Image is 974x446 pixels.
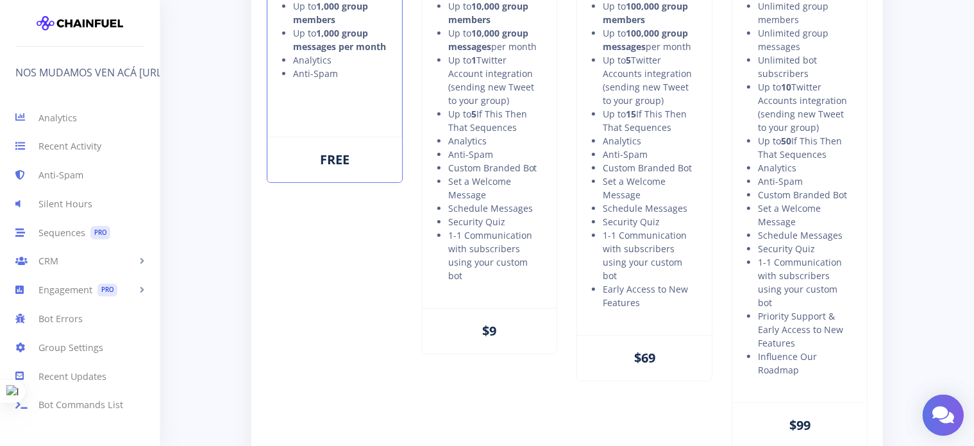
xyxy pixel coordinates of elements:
[634,349,655,366] span: $69
[758,175,852,188] li: Anti-Spam
[320,151,349,168] span: FREE
[603,53,696,107] li: Up to Twitter Accounts integration (sending new Tweet to your group)
[293,27,386,53] strong: 1,000 group messages per month
[603,202,696,215] li: Schedule Messages
[789,416,810,434] span: $99
[293,67,387,80] li: Anti-Spam
[448,148,542,161] li: Anti-Spam
[483,322,497,339] span: $9
[603,175,696,202] li: Set a Welcome Message
[293,53,387,67] li: Analytics
[781,135,791,147] strong: 50
[603,228,696,282] li: 1-1 Communication with subscribers using your custom bot
[758,80,852,134] li: Up to Twitter Accounts integration (sending new Tweet to your group)
[758,255,852,309] li: 1-1 Communication with subscribers using your custom bot
[603,26,696,53] li: Up to per month
[758,202,852,228] li: Set a Welcome Message
[603,215,696,228] li: Security Quiz
[448,215,542,228] li: Security Quiz
[603,148,696,161] li: Anti-Spam
[448,53,542,107] li: Up to Twitter Account integration (sending new Tweet to your group)
[448,27,528,53] strong: 10,000 group messages
[448,134,542,148] li: Analytics
[603,27,688,53] strong: 100,000 group messages
[603,282,696,309] li: Early Access to New Features
[448,26,542,53] li: Up to per month
[471,54,476,66] strong: 1
[781,81,791,93] strong: 10
[758,134,852,161] li: Up to If This Then That Sequences
[448,175,542,202] li: Set a Welcome Message
[758,161,852,175] li: Analytics
[448,228,542,282] li: 1-1 Communication with subscribers using your custom bot
[758,53,852,80] li: Unlimited bot subscribers
[37,10,123,36] img: chainfuel-logo
[471,108,476,120] strong: 5
[448,161,542,175] li: Custom Branded Bot
[603,134,696,148] li: Analytics
[758,309,852,350] li: Priority Support & Early Access to New Features
[758,228,852,242] li: Schedule Messages
[626,108,636,120] strong: 15
[90,226,110,239] span: PRO
[448,107,542,134] li: Up to If This Then That Sequences
[603,107,696,134] li: Up to If This Then That Sequences
[758,242,852,255] li: Security Quiz
[15,62,253,83] a: NOS MUDAMOS VEN ACÁ [URL][DOMAIN_NAME]
[758,350,852,377] li: Influence Our Roadmap
[293,26,387,53] li: Up to
[626,54,631,66] strong: 5
[603,161,696,175] li: Custom Branded Bot
[758,26,852,53] li: Unlimited group messages
[97,284,117,297] span: PRO
[448,202,542,215] li: Schedule Messages
[758,188,852,202] li: Custom Branded Bot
